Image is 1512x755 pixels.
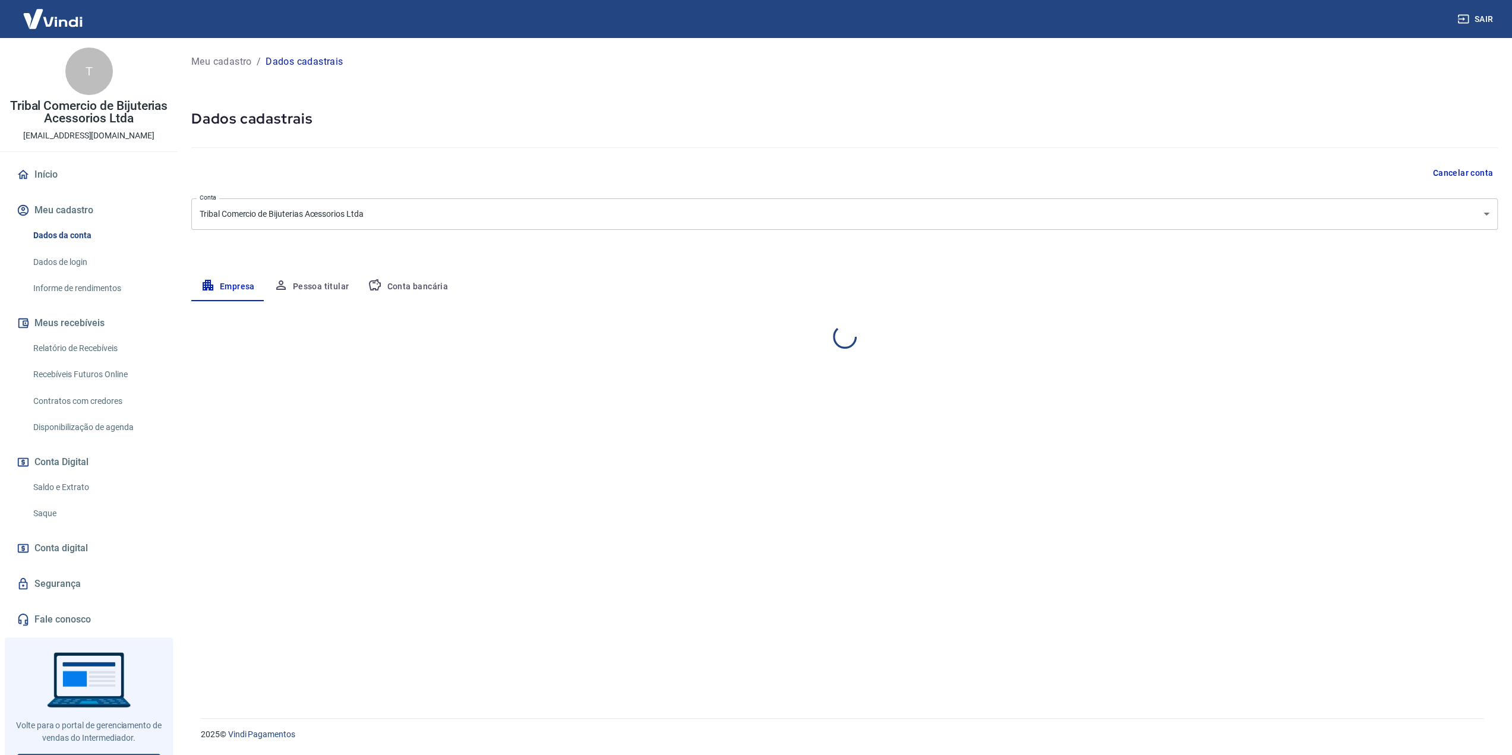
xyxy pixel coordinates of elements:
a: Segurança [14,571,163,597]
button: Empresa [191,273,264,301]
p: Dados cadastrais [266,55,343,69]
label: Conta [200,193,216,202]
span: Conta digital [34,540,88,557]
a: Informe de rendimentos [29,276,163,301]
a: Início [14,162,163,188]
button: Cancelar conta [1428,162,1498,184]
p: 2025 © [201,728,1483,741]
a: Fale conosco [14,606,163,633]
a: Saldo e Extrato [29,475,163,500]
a: Meu cadastro [191,55,252,69]
button: Pessoa titular [264,273,359,301]
div: Tribal Comercio de Bijuterias Acessorios Ltda [191,198,1498,230]
a: Saque [29,501,163,526]
button: Conta bancária [358,273,457,301]
button: Sair [1455,8,1498,30]
a: Dados de login [29,250,163,274]
a: Contratos com credores [29,389,163,413]
h5: Dados cadastrais [191,109,1498,128]
div: T [65,48,113,95]
a: Vindi Pagamentos [228,729,295,739]
p: / [257,55,261,69]
a: Conta digital [14,535,163,561]
button: Meu cadastro [14,197,163,223]
button: Meus recebíveis [14,310,163,336]
a: Relatório de Recebíveis [29,336,163,361]
p: [EMAIL_ADDRESS][DOMAIN_NAME] [23,129,154,142]
img: Vindi [14,1,91,37]
p: Tribal Comercio de Bijuterias Acessorios Ltda [10,100,168,125]
a: Recebíveis Futuros Online [29,362,163,387]
a: Disponibilização de agenda [29,415,163,440]
a: Dados da conta [29,223,163,248]
button: Conta Digital [14,449,163,475]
